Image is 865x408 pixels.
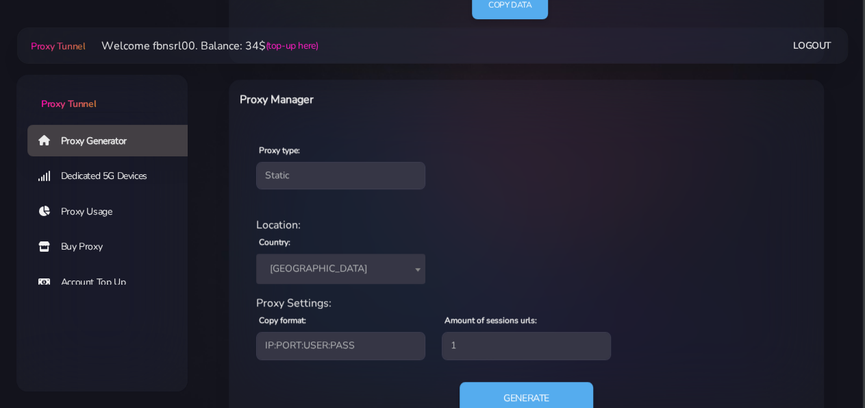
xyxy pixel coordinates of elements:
[259,236,290,248] label: Country:
[28,35,85,57] a: Proxy Tunnel
[256,254,425,284] span: Germany
[27,160,199,192] a: Dedicated 5G Devices
[444,314,537,326] label: Amount of sessions urls:
[27,231,199,263] a: Buy Proxy
[27,196,199,228] a: Proxy Usage
[41,97,96,110] span: Proxy Tunnel
[27,267,199,298] a: Account Top Up
[240,91,567,108] h6: Proxy Manager
[85,38,318,54] li: Welcome fbnsrl00. Balance: 34$
[264,259,417,278] span: Germany
[259,314,306,326] label: Copy format:
[248,217,805,233] div: Location:
[16,75,188,111] a: Proxy Tunnel
[31,40,85,53] span: Proxy Tunnel
[265,38,318,53] a: (top-up here)
[27,125,199,156] a: Proxy Generator
[793,33,831,58] a: Logout
[248,295,805,311] div: Proxy Settings:
[663,184,848,391] iframe: Webchat Widget
[259,144,300,156] label: Proxy type:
